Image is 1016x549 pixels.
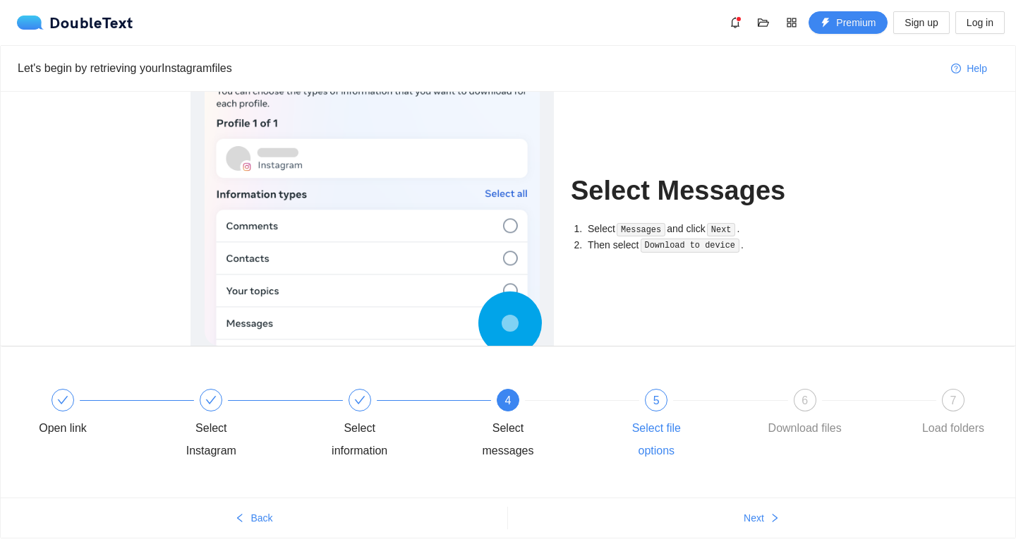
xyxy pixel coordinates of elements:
span: 6 [802,394,808,406]
div: Select file options [615,417,697,462]
button: Nextright [508,507,1015,529]
button: folder-open [752,11,775,34]
span: folder-open [753,17,774,28]
div: 7Load folders [912,389,994,440]
span: Sign up [905,15,938,30]
li: Select and click . [585,221,825,237]
button: Sign up [893,11,949,34]
h1: Select Messages [571,174,825,207]
span: 5 [653,394,660,406]
div: Open link [22,389,170,440]
div: 4Select messages [467,389,615,462]
button: Log in [955,11,1005,34]
div: Select information [319,417,401,462]
div: DoubleText [17,16,133,30]
span: 4 [505,394,512,406]
span: 7 [950,394,957,406]
div: Load folders [922,417,984,440]
button: thunderboltPremium [809,11,888,34]
span: check [205,394,217,406]
div: Download files [768,417,842,440]
div: 6Download files [764,389,912,440]
span: thunderbolt [821,18,830,29]
button: appstore [780,11,803,34]
span: Premium [836,15,876,30]
code: Download to device [641,239,739,253]
li: Then select . [585,237,825,253]
span: check [57,394,68,406]
span: Log in [967,15,993,30]
button: question-circleHelp [940,57,998,80]
span: Next [744,510,764,526]
button: leftBack [1,507,507,529]
button: bell [724,11,746,34]
span: bell [725,17,746,28]
code: Messages [617,223,665,237]
code: Next [707,223,735,237]
span: right [770,513,780,524]
div: Select Instagram [170,389,318,462]
span: left [235,513,245,524]
span: question-circle [951,64,961,75]
div: Select Instagram [170,417,252,462]
a: logoDoubleText [17,16,133,30]
img: logo [17,16,49,30]
div: Let's begin by retrieving your Instagram files [18,59,940,77]
span: Back [250,510,272,526]
span: appstore [781,17,802,28]
div: 5Select file options [615,389,763,462]
div: Select messages [467,417,549,462]
span: check [354,394,365,406]
div: Open link [39,417,87,440]
div: Select information [319,389,467,462]
span: Help [967,61,987,76]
